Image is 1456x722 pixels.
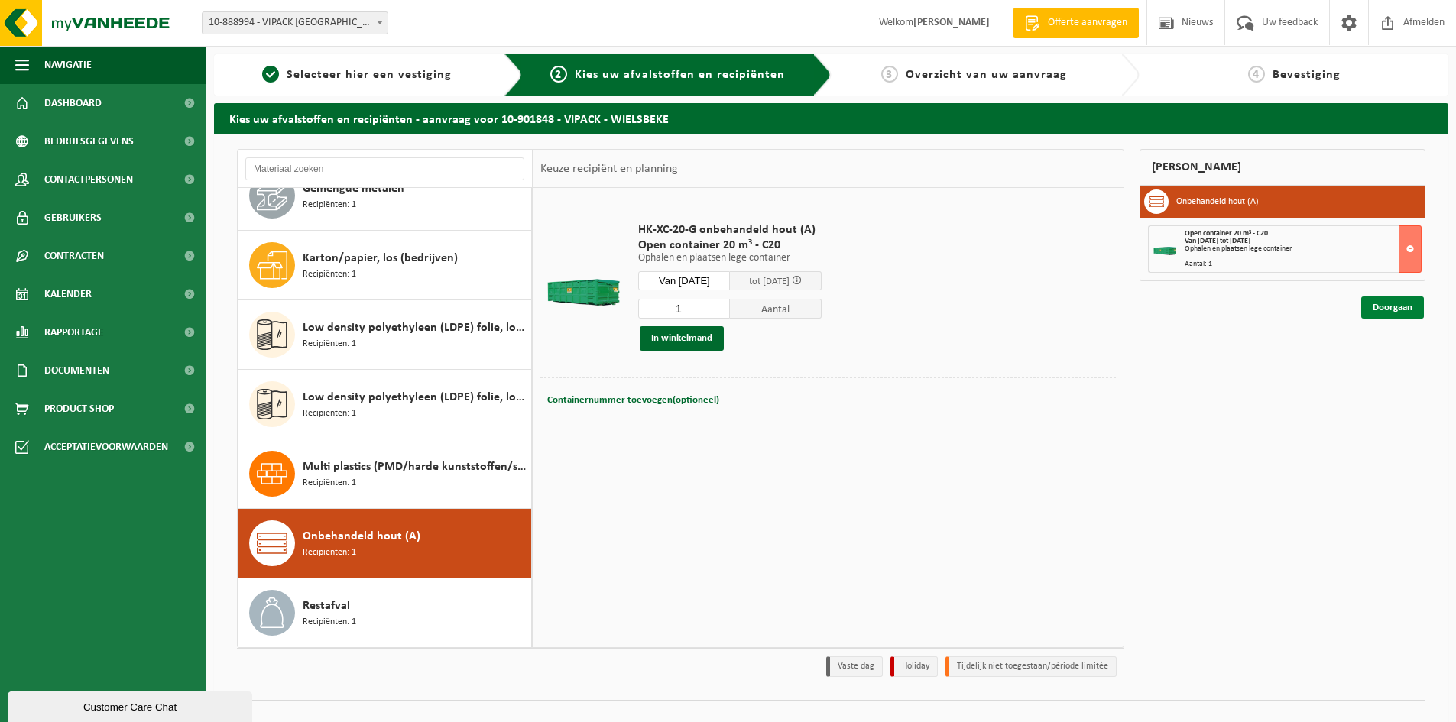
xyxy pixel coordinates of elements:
span: Low density polyethyleen (LDPE) folie, los, gekleurd [303,319,527,337]
span: Open container 20 m³ - C20 [638,238,822,253]
span: Product Shop [44,390,114,428]
button: Containernummer toevoegen(optioneel) [546,390,721,411]
li: Tijdelijk niet toegestaan/période limitée [945,656,1117,677]
span: Contracten [44,237,104,275]
span: Bedrijfsgegevens [44,122,134,160]
iframe: chat widget [8,688,255,722]
span: Offerte aanvragen [1044,15,1131,31]
span: 10-888994 - VIPACK NV - WIELSBEKE [203,12,388,34]
li: Holiday [890,656,938,677]
input: Materiaal zoeken [245,157,524,180]
span: Recipiënten: 1 [303,615,356,630]
span: Multi plastics (PMD/harde kunststoffen/spanbanden/EPS/folie naturel/folie gemengd) [303,458,527,476]
div: Keuze recipiënt en planning [533,150,686,188]
a: 1Selecteer hier een vestiging [222,66,492,84]
span: Kies uw afvalstoffen en recipiënten [575,69,785,81]
span: Containernummer toevoegen(optioneel) [547,395,719,405]
a: Offerte aanvragen [1013,8,1139,38]
li: Vaste dag [826,656,883,677]
input: Selecteer datum [638,271,730,290]
span: Documenten [44,351,109,390]
div: Ophalen en plaatsen lege container [1185,245,1421,253]
span: tot [DATE] [749,277,790,287]
span: Recipiënten: 1 [303,198,356,212]
span: 10-888994 - VIPACK NV - WIELSBEKE [202,11,388,34]
span: Rapportage [44,313,103,351]
div: [PERSON_NAME] [1140,149,1425,186]
span: Gemengde metalen [303,180,404,198]
button: Low density polyethyleen (LDPE) folie, los, naturel Recipiënten: 1 [238,370,532,439]
span: HK-XC-20-G onbehandeld hout (A) [638,222,822,238]
span: Gebruikers [44,199,102,237]
span: Navigatie [44,46,92,84]
h2: Kies uw afvalstoffen en recipiënten - aanvraag voor 10-901848 - VIPACK - WIELSBEKE [214,103,1448,133]
span: Recipiënten: 1 [303,267,356,282]
strong: Van [DATE] tot [DATE] [1185,237,1250,245]
p: Ophalen en plaatsen lege container [638,253,822,264]
strong: [PERSON_NAME] [913,17,990,28]
span: Kalender [44,275,92,313]
button: Gemengde metalen Recipiënten: 1 [238,161,532,231]
button: Onbehandeld hout (A) Recipiënten: 1 [238,509,532,578]
h3: Onbehandeld hout (A) [1176,189,1259,214]
button: Restafval Recipiënten: 1 [238,578,532,647]
span: 1 [262,66,279,83]
button: In winkelmand [640,326,724,351]
span: Karton/papier, los (bedrijven) [303,249,458,267]
span: Overzicht van uw aanvraag [906,69,1067,81]
span: Onbehandeld hout (A) [303,527,420,546]
span: Bevestiging [1273,69,1341,81]
span: 3 [881,66,898,83]
span: Recipiënten: 1 [303,337,356,351]
span: Recipiënten: 1 [303,546,356,560]
span: Selecteer hier een vestiging [287,69,452,81]
button: Multi plastics (PMD/harde kunststoffen/spanbanden/EPS/folie naturel/folie gemengd) Recipiënten: 1 [238,439,532,509]
span: Dashboard [44,84,102,122]
span: Recipiënten: 1 [303,406,356,421]
span: 4 [1248,66,1265,83]
span: Restafval [303,597,350,615]
span: Aantal [730,299,822,319]
div: Aantal: 1 [1185,261,1421,268]
button: Low density polyethyleen (LDPE) folie, los, gekleurd Recipiënten: 1 [238,300,532,370]
span: Open container 20 m³ - C20 [1185,229,1268,238]
span: Acceptatievoorwaarden [44,428,168,466]
a: Doorgaan [1361,296,1424,319]
span: Recipiënten: 1 [303,476,356,491]
span: 2 [550,66,567,83]
span: Low density polyethyleen (LDPE) folie, los, naturel [303,388,527,406]
button: Karton/papier, los (bedrijven) Recipiënten: 1 [238,231,532,300]
span: Contactpersonen [44,160,133,199]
